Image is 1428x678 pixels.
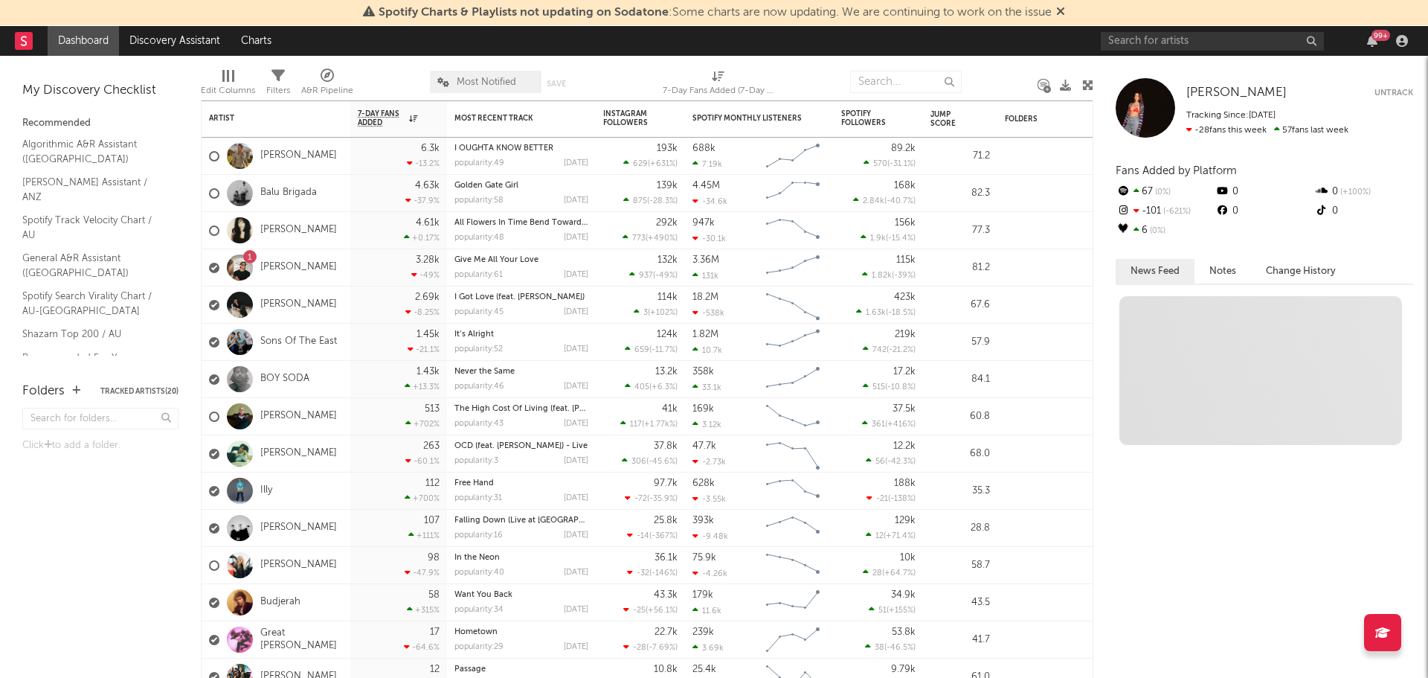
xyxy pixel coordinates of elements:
button: Save [547,80,566,88]
div: All Flowers In Time Bend Towards The Sun [454,219,588,227]
div: Spotify Followers [841,109,893,127]
a: Charts [231,26,282,56]
a: BOY SODA [260,373,309,386]
a: Dashboard [48,26,119,56]
div: Folders [22,383,65,400]
span: 361 [872,420,885,429]
div: OCD (feat. Chloe Dadd) - Live [454,442,588,450]
div: 193k [657,144,678,153]
div: popularity: 40 [454,569,504,577]
div: 0 [1314,182,1413,202]
a: [PERSON_NAME] [260,224,337,237]
a: It’s Alright [454,330,494,339]
span: 629 [633,160,648,168]
div: ( ) [863,159,916,168]
div: Folders [1005,115,1116,124]
a: Golden Gate Girl [454,182,518,190]
a: [PERSON_NAME] [260,410,337,423]
div: ( ) [625,345,678,354]
div: 3.28k [416,255,440,265]
div: ( ) [856,307,916,317]
div: 132k [657,255,678,265]
div: popularity: 45 [454,308,504,316]
div: 115k [896,255,916,265]
div: ( ) [866,531,916,540]
div: popularity: 31 [454,494,502,502]
div: 89.2k [891,144,916,153]
div: A&R Pipeline [301,82,353,100]
span: -28.3 % [649,197,675,205]
div: 57.9 [930,333,990,351]
div: Most Recent Track [454,114,566,123]
a: Great [PERSON_NAME] [260,627,343,653]
div: ( ) [627,568,678,578]
span: Dismiss [1056,7,1065,19]
div: +111 % [408,531,440,540]
div: popularity: 49 [454,159,504,167]
span: -21 [876,495,888,503]
div: Golden Gate Girl [454,182,588,190]
svg: Chart title [759,547,826,584]
div: [DATE] [564,569,588,577]
div: [DATE] [564,345,588,354]
div: 60.8 [930,408,990,426]
span: 405 [634,383,649,391]
svg: Chart title [759,138,826,175]
span: Tracking Since: [DATE] [1186,111,1276,120]
span: 1.63k [866,309,886,317]
svg: Chart title [759,435,826,473]
span: 570 [873,160,887,168]
a: Balu Brigada [260,187,317,199]
div: Free Hand [454,479,588,487]
div: popularity: 3 [454,457,498,465]
div: 513 [425,404,440,414]
span: 0 % [1153,188,1171,196]
a: Hometown [454,628,498,636]
a: General A&R Assistant ([GEOGRAPHIC_DATA]) [22,250,164,281]
div: -13.2 % [407,159,440,168]
span: 1.82k [872,272,892,280]
div: ( ) [853,196,916,205]
div: 33.1k [692,383,721,392]
span: 12 [875,532,884,540]
div: 168k [894,181,916,191]
span: -31.1 % [890,160,913,168]
div: 1.82M [692,330,718,339]
span: 2.84k [863,197,884,205]
a: Spotify Track Velocity Chart / AU [22,212,164,243]
div: 35.3 [930,482,990,500]
span: 3 [643,309,648,317]
div: 0 [1314,202,1413,221]
svg: Chart title [759,212,826,249]
span: Fans Added by Platform [1116,165,1237,176]
span: +64.7 % [884,569,913,578]
div: [DATE] [564,308,588,316]
span: -28 fans this week [1186,126,1267,135]
a: Free Hand [454,479,494,487]
button: Notes [1194,259,1251,284]
div: 131k [692,271,718,281]
div: -49 % [411,270,440,280]
div: 947k [692,218,715,228]
div: ( ) [862,270,916,280]
div: -8.25 % [405,307,440,317]
span: 515 [872,383,885,391]
div: [DATE] [564,531,588,540]
div: Instagram Followers [603,109,655,127]
span: 28 [872,569,882,578]
div: ( ) [625,493,678,503]
div: I OUGHTA KNOW BETTER [454,144,588,153]
div: +0.17 % [404,233,440,243]
div: ( ) [623,159,678,168]
a: All Flowers In Time Bend Towards The Sun [454,219,620,227]
div: 219k [895,330,916,339]
div: Artist [209,114,321,123]
span: 56 [875,458,885,466]
a: [PERSON_NAME] [260,261,337,274]
button: News Feed [1116,259,1194,284]
div: 71.2 [930,147,990,165]
button: Untrack [1374,86,1413,100]
svg: Chart title [759,510,826,547]
div: -2.73k [692,457,726,467]
div: A&R Pipeline [301,63,353,106]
